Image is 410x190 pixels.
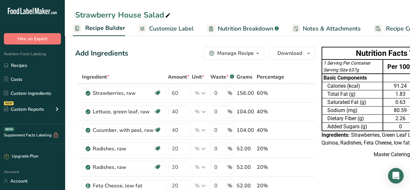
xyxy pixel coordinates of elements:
div: Radishes, raw [93,163,154,171]
div: 1 Serving Per Container [323,60,381,67]
span: Customize Label [149,24,194,33]
div: Add Ingredients [75,48,128,59]
td: Calories (kcal) [322,82,383,90]
div: 20% [257,182,284,190]
span: Grams [237,73,252,81]
a: Recipe Builder [73,21,125,36]
div: Strawberry House Salad [75,9,172,21]
span: Percentage [257,73,284,81]
div: Feta Cheese, low fat [93,182,161,190]
div: Manage Recipe [217,49,254,57]
a: Customize Label [138,21,194,36]
div: 52.00 [237,182,254,190]
span: Recipe Builder [85,24,125,32]
div: Waste [210,73,234,81]
button: Manage Recipe [204,47,264,60]
a: Nutrition Breakdown [207,21,279,36]
div: 52.00 [237,145,254,153]
div: 60% [257,89,284,97]
div: 156.00 [237,89,254,97]
div: NEW [4,101,14,105]
td: Sodium (mg) [322,107,383,115]
td: Basic Components [322,74,383,82]
td: Total Fat (g) [322,90,383,98]
span: Download [277,49,302,57]
span: Nutrition Breakdown [218,24,273,33]
button: Download [269,47,315,60]
span: Amount [168,73,189,81]
span: Unit [192,73,204,81]
div: 20% [257,163,284,171]
a: Notes & Attachments [292,21,361,36]
div: 40% [257,108,284,116]
div: 20% [257,145,284,153]
span: Notes & Attachments [303,24,361,33]
div: Upgrade Plan [4,153,38,160]
button: Hire an Expert [4,33,61,44]
div: Lettuce, green leaf, raw [93,108,154,116]
div: BETA [4,127,14,131]
span: Ingredient [82,73,109,81]
div: Radishes, raw [93,145,154,153]
div: Open Intercom Messenger [388,168,404,184]
div: Strawberries, raw [93,89,154,97]
span: Serving Size [323,67,347,72]
div: 104.00 [237,126,254,134]
div: 104.00 [237,108,254,116]
td: Saturated Fat (g) [322,98,383,107]
span: Ingredients: [322,132,350,138]
td: Dietary Fiber (g) [322,115,383,123]
span: 637g [348,67,359,72]
div: 40% [257,126,284,134]
td: Added Sugars (g) [322,123,383,131]
div: Cucumber, with peel, raw [93,126,154,134]
div: Custom Reports [4,106,44,113]
div: 52.00 [237,163,254,171]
